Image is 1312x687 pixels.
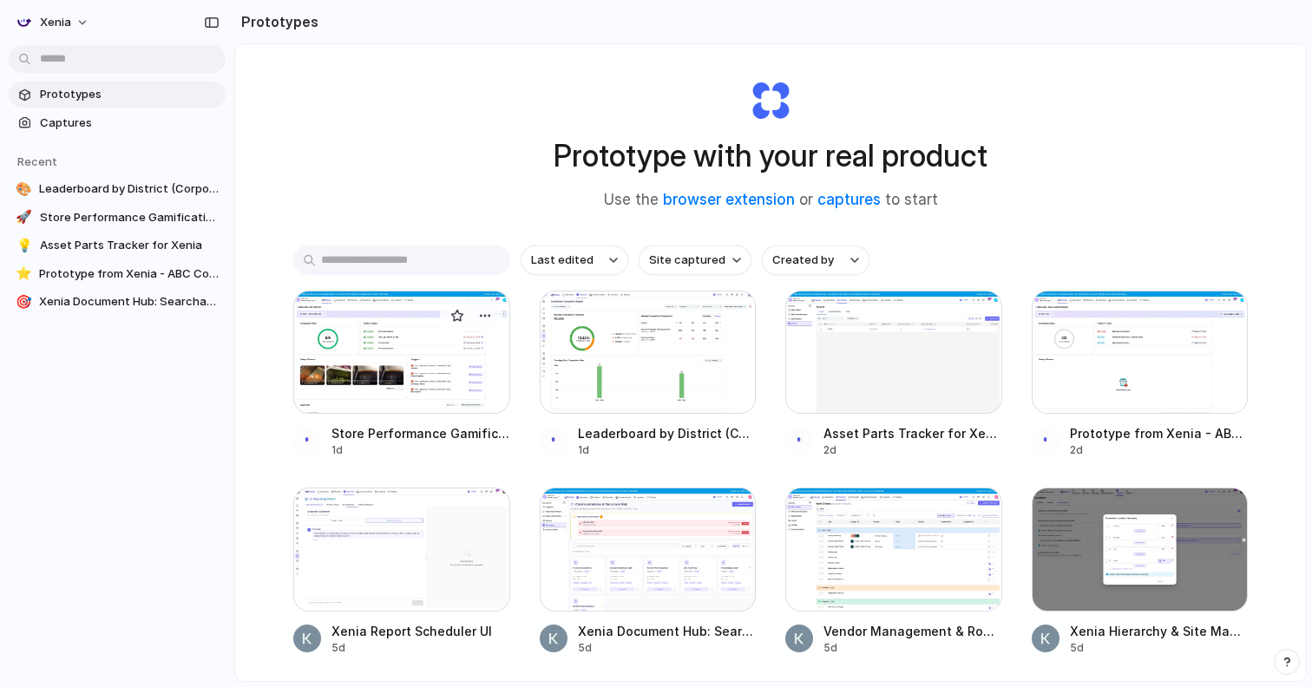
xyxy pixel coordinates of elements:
[331,640,510,656] div: 5d
[578,424,757,442] span: Leaderboard by District (Corporate)
[649,252,725,269] span: Site captured
[1070,622,1249,640] span: Xenia Hierarchy & Site Management
[554,133,987,179] h1: Prototype with your real product
[16,265,32,283] div: ⭐
[9,205,226,231] a: 🚀Store Performance Gamification
[531,252,594,269] span: Last edited
[293,487,510,655] a: Xenia Report Scheduler UIXenia Report Scheduler UI5d
[823,640,1002,656] div: 5d
[578,622,757,640] span: Xenia Document Hub: Searchable, Role-Based Access
[16,209,33,226] div: 🚀
[9,82,226,108] a: Prototypes
[331,622,510,640] span: Xenia Report Scheduler UI
[639,245,751,275] button: Site captured
[663,191,795,208] a: browser extension
[234,11,318,32] h2: Prototypes
[9,110,226,136] a: Captures
[9,289,226,315] a: 🎯Xenia Document Hub: Searchable, Role-Based Access
[39,265,219,283] span: Prototype from Xenia - ABC Company
[9,261,226,287] a: ⭐Prototype from Xenia - ABC Company
[772,252,834,269] span: Created by
[823,424,1002,442] span: Asset Parts Tracker for Xenia
[40,209,219,226] span: Store Performance Gamification
[823,442,1002,458] div: 2d
[540,291,757,458] a: Leaderboard by District (Corporate)Leaderboard by District (Corporate)1d
[785,291,1002,458] a: Asset Parts Tracker for XeniaAsset Parts Tracker for Xenia2d
[578,640,757,656] div: 5d
[1070,640,1249,656] div: 5d
[331,442,510,458] div: 1d
[39,293,219,311] span: Xenia Document Hub: Searchable, Role-Based Access
[823,622,1002,640] span: Vendor Management & Routing System
[40,14,71,31] span: Xenia
[40,114,219,132] span: Captures
[40,237,219,254] span: Asset Parts Tracker for Xenia
[521,245,628,275] button: Last edited
[16,237,33,254] div: 💡
[9,9,98,36] button: Xenia
[9,176,226,202] a: 🎨Leaderboard by District (Corporate)
[1032,291,1249,458] a: Prototype from Xenia - ABC CompanyPrototype from Xenia - ABC Company2d
[293,291,510,458] a: Store Performance GamificationStore Performance Gamification1d
[540,487,757,655] a: Xenia Document Hub: Searchable, Role-Based AccessXenia Document Hub: Searchable, Role-Based Access5d
[817,191,881,208] a: captures
[604,189,938,212] span: Use the or to start
[1070,442,1249,458] div: 2d
[17,154,57,168] span: Recent
[331,424,510,442] span: Store Performance Gamification
[785,487,1002,655] a: Vendor Management & Routing SystemVendor Management & Routing System5d
[40,86,219,103] span: Prototypes
[16,180,32,198] div: 🎨
[9,232,226,258] a: 💡Asset Parts Tracker for Xenia
[1070,424,1249,442] span: Prototype from Xenia - ABC Company
[578,442,757,458] div: 1d
[762,245,869,275] button: Created by
[39,180,219,198] span: Leaderboard by District (Corporate)
[16,293,32,311] div: 🎯
[1032,487,1249,655] a: Xenia Hierarchy & Site ManagementXenia Hierarchy & Site Management5d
